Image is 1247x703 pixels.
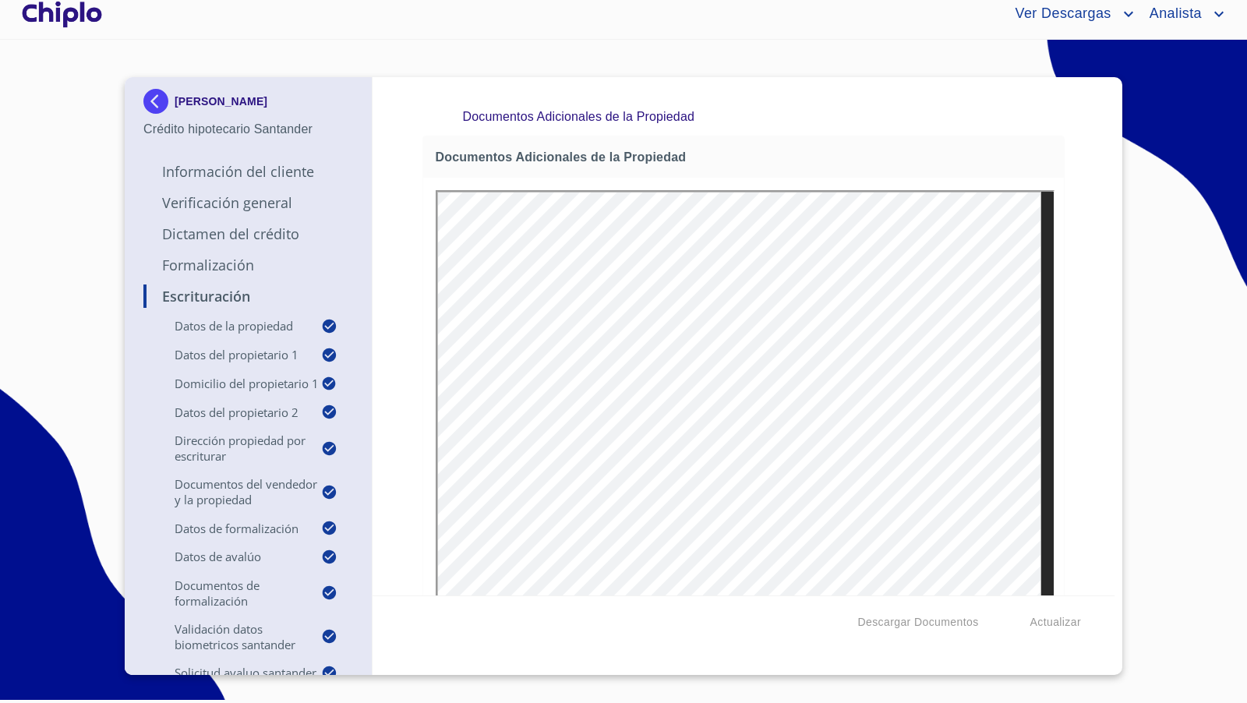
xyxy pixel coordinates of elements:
p: Datos del propietario 2 [143,404,321,420]
div: [PERSON_NAME] [143,89,353,120]
p: Documentos Adicionales de la Propiedad [463,108,1024,126]
p: Datos de Formalización [143,521,321,536]
p: Datos del propietario 1 [143,347,321,362]
p: Solicitud Avaluo Santander [143,665,321,680]
img: Docupass spot blue [143,89,175,114]
button: account of current user [1138,2,1228,26]
p: [PERSON_NAME] [175,95,267,108]
span: Descargar Documentos [857,613,978,632]
span: Documentos Adicionales de la Propiedad [436,149,1058,165]
p: Domicilio del Propietario 1 [143,376,321,391]
span: Actualizar [1030,613,1081,632]
button: account of current user [1003,2,1137,26]
p: Escrituración [143,287,353,306]
p: Documentos de Formalización [143,578,321,609]
p: Crédito hipotecario Santander [143,120,353,139]
p: Formalización [143,256,353,274]
iframe: Documentos Adicionales de la Propiedad [436,190,1055,609]
p: Documentos del vendedor y la propiedad [143,476,321,507]
p: Dictamen del Crédito [143,224,353,243]
p: Información del Cliente [143,162,353,181]
p: Validación Datos Biometricos Santander [143,621,321,652]
span: Ver Descargas [1003,2,1118,26]
button: Descargar Documentos [851,608,984,637]
p: Datos de Avalúo [143,549,321,564]
p: Verificación General [143,193,353,212]
button: Actualizar [1024,608,1087,637]
span: Analista [1138,2,1210,26]
p: Datos de la propiedad [143,318,321,334]
p: Dirección Propiedad por Escriturar [143,433,321,464]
